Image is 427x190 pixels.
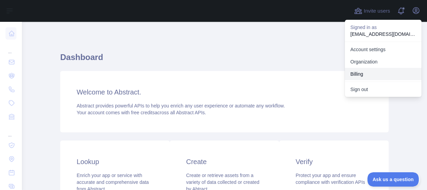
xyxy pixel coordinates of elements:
[186,157,263,166] h3: Create
[296,173,365,185] span: Protect your app and ensure compliance with verification APIs
[5,41,16,55] div: ...
[345,83,422,96] button: Sign out
[77,87,372,97] h3: Welcome to Abstract.
[345,56,422,68] a: Organization
[131,110,155,115] span: free credits
[60,52,389,68] h1: Dashboard
[353,5,391,16] button: Invite users
[296,157,372,166] h3: Verify
[364,7,390,15] span: Invite users
[77,110,206,115] span: Your account comes with across all Abstract APIs.
[5,124,16,138] div: ...
[367,172,420,187] iframe: Toggle Customer Support
[350,31,416,38] p: [EMAIL_ADDRESS][DOMAIN_NAME]
[350,24,416,31] p: Signed in as
[345,68,422,80] button: Billing
[345,43,422,56] a: Account settings
[77,103,285,108] span: Abstract provides powerful APIs to help you enrich any user experience or automate any workflow.
[77,157,153,166] h3: Lookup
